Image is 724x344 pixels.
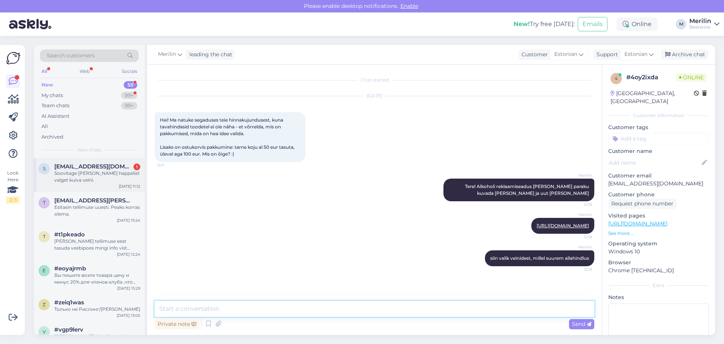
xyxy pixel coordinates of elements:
[155,319,199,329] div: Private note
[124,81,137,89] div: 55
[564,202,592,207] span: 12:18
[610,89,694,105] div: [GEOGRAPHIC_DATA], [GEOGRAPHIC_DATA]
[54,238,140,251] div: [PERSON_NAME] tellimuse eest tasuda veebipoes mingi info vist puudub ei suuda aru saada mis puudub
[54,197,133,204] span: tiik.carl@gmail.com
[608,220,667,227] a: [URL][DOMAIN_NAME]
[398,3,420,9] span: Enable
[661,49,708,60] div: Archive chat
[78,66,91,76] div: Web
[578,17,607,31] button: Emails
[43,302,46,307] span: z
[626,73,676,82] div: # 4oy2ixda
[608,112,709,119] div: Customer information
[43,166,46,171] span: s
[40,66,49,76] div: All
[676,73,707,82] span: Online
[41,113,69,120] div: AI Assistant
[490,255,589,261] span: siin valik veinidest, millel suurem allahindlus
[564,234,592,240] span: 12:19
[6,51,20,65] img: Askly Logo
[608,267,709,275] p: Chrome [TECHNICAL_ID]
[121,92,137,99] div: 99+
[617,17,658,31] div: Online
[54,163,133,170] span: sirje.sild@gmail.com
[54,204,140,218] div: Esitasin tellimuse uuesti. Peaks korras olema.
[689,18,711,24] div: Merilin
[119,184,140,189] div: [DATE] 11:12
[624,50,647,59] span: Estonian
[54,231,85,238] span: #t1pkeado
[465,184,590,196] span: Tere! Alkoholi reklaamiseadus [PERSON_NAME] paraku kuvada [PERSON_NAME] ja uut [PERSON_NAME]
[160,117,296,157] span: Hei! Ma natuke segaduses teie hinnakujundusest, kuna tavahindasid toodetel ei ole näha - et võrre...
[564,244,592,250] span: Merilin
[43,268,46,273] span: e
[608,282,709,289] div: Extra
[6,170,20,204] div: Look Here
[186,51,232,59] div: leading the chat
[117,285,140,291] div: [DATE] 15:29
[117,313,140,318] div: [DATE] 13:05
[608,240,709,248] p: Operating system
[41,92,63,99] div: My chats
[133,164,140,170] div: 1
[594,51,618,59] div: Support
[608,133,709,144] input: Add a tag
[608,172,709,180] p: Customer email
[47,52,95,60] span: Search customers
[572,321,591,327] span: Send
[564,267,592,272] span: 12:19
[54,306,140,313] div: Только не Рислинг/[PERSON_NAME]
[608,147,709,155] p: Customer name
[518,51,548,59] div: Customer
[43,329,46,335] span: v
[41,102,69,110] div: Team chats
[158,50,176,59] span: Merilin
[6,197,20,204] div: 2 / 3
[54,170,140,184] div: Soovitage [PERSON_NAME] happelist valget kuiva veini.
[608,180,709,188] p: [EMAIL_ADDRESS][DOMAIN_NAME]
[121,102,137,110] div: 99+
[117,251,140,257] div: [DATE] 12:24
[117,218,140,223] div: [DATE] 15:24
[41,133,63,141] div: Archived
[155,77,594,83] div: Chat started
[514,20,575,29] div: Try free [DATE]:
[608,199,676,209] div: Request phone number
[689,24,711,30] div: Bestwine
[43,200,46,205] span: t
[608,230,709,237] p: See more ...
[120,66,139,76] div: Socials
[54,272,140,285] div: Вы пишите возле товара цену и минус 20% для членов клуба ,что это значит???
[608,212,709,220] p: Visited pages
[554,50,577,59] span: Estonian
[615,76,618,81] span: 4
[77,147,101,153] span: New chats
[514,20,530,28] b: New!
[54,326,83,333] span: #vgp9lerv
[608,293,709,301] p: Notes
[564,212,592,218] span: Merilin
[41,123,48,130] div: All
[609,159,700,167] input: Add name
[608,191,709,199] p: Customer phone
[608,123,709,131] p: Customer tags
[54,299,84,306] span: #zeiq1was
[41,81,53,89] div: New
[537,223,589,228] a: [URL][DOMAIN_NAME]
[155,93,594,99] div: [DATE]
[157,162,185,168] span: 12:11
[676,19,686,29] div: M
[54,333,140,340] div: [PERSON_NAME] vist siise nyyd
[564,173,592,178] span: Merilin
[608,248,709,256] p: Windows 10
[608,259,709,267] p: Browser
[43,234,46,239] span: t
[54,265,86,272] span: #eoyajrmb
[689,18,719,30] a: MerilinBestwine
